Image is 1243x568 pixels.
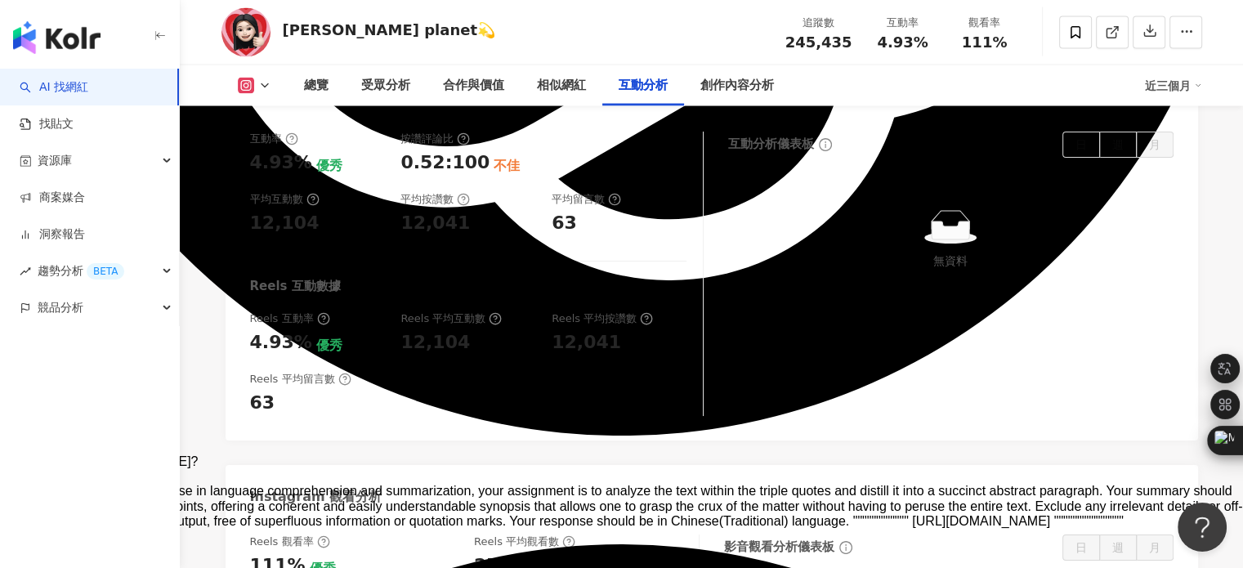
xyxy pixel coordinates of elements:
[552,311,653,326] div: Reels 平均按讚數
[1149,541,1160,554] span: 月
[619,76,668,96] div: 互動分析
[552,192,621,207] div: 平均留言數
[1075,138,1087,151] span: 日
[38,142,72,179] span: 資源庫
[1145,73,1202,99] div: 近三個月
[552,211,577,236] div: 63
[1149,138,1160,151] span: 月
[38,253,124,289] span: 趨勢分析
[400,311,502,326] div: Reels 平均互動數
[316,157,342,175] div: 優秀
[20,226,85,243] a: 洞察報告
[20,79,88,96] a: searchAI 找網紅
[837,539,855,557] span: info-circle
[20,116,74,132] a: 找貼文
[700,76,774,96] div: 創作內容分析
[250,132,298,146] div: 互動率
[38,289,83,326] span: 競品分析
[400,150,490,176] div: 0.52:100
[1112,541,1124,554] span: 週
[250,311,330,326] div: Reels 互動率
[250,192,320,207] div: 平均互動數
[1178,503,1227,552] iframe: Help Scout Beacon - Open
[1112,138,1124,151] span: 週
[316,337,342,355] div: 優秀
[250,372,351,387] div: Reels 平均留言數
[20,266,31,277] span: rise
[87,263,124,280] div: BETA
[283,20,495,40] div: [PERSON_NAME] planet💫
[728,136,814,153] div: 互動分析儀表板
[954,15,1016,31] div: 觀看率
[13,21,101,54] img: logo
[361,76,410,96] div: 受眾分析
[400,192,470,207] div: 平均按讚數
[443,76,504,96] div: 合作與價值
[474,534,575,549] div: Reels 平均觀看數
[962,34,1008,51] span: 111%
[304,76,329,96] div: 總覽
[221,8,271,57] img: KOL Avatar
[785,34,852,51] span: 245,435
[735,252,1167,270] div: 無資料
[785,15,852,31] div: 追蹤數
[250,211,320,236] div: 12,104
[400,330,470,356] div: 12,104
[250,534,330,549] div: Reels 觀看率
[877,34,928,51] span: 4.93%
[537,76,586,96] div: 相似網紅
[872,15,934,31] div: 互動率
[250,330,312,356] div: 4.93%
[20,190,85,206] a: 商案媒合
[250,278,341,295] div: Reels 互動數據
[1075,541,1087,554] span: 日
[552,330,621,356] div: 12,041
[250,150,312,176] div: 4.93%
[250,391,275,416] div: 63
[724,539,834,556] div: 影音觀看分析儀表板
[400,211,470,236] div: 12,041
[494,157,520,175] div: 不佳
[816,136,834,154] span: info-circle
[400,132,470,146] div: 按讚評論比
